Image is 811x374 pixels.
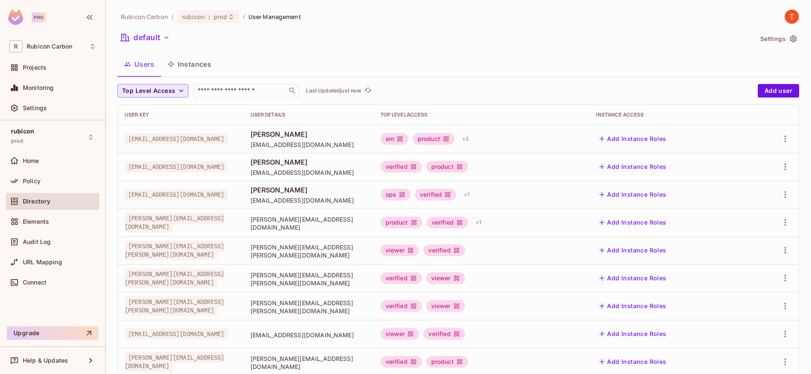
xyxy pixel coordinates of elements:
[426,356,468,368] div: product
[596,188,669,201] button: Add Instance Roles
[415,189,456,201] div: verified
[122,86,175,96] span: Top Level Access
[27,43,72,50] span: Workspace: Rubicon Carbon
[381,133,408,145] div: em
[381,300,422,312] div: verified
[596,355,669,369] button: Add Instance Roles
[381,244,419,256] div: viewer
[381,328,419,340] div: viewer
[182,13,205,21] span: rubicon
[381,161,422,173] div: verified
[23,259,62,266] span: URL Mapping
[459,132,472,146] div: + 2
[214,13,228,21] span: prod
[7,326,98,340] button: Upgrade
[250,215,367,231] span: [PERSON_NAME][EMAIL_ADDRESS][DOMAIN_NAME]
[250,168,367,176] span: [EMAIL_ADDRESS][DOMAIN_NAME]
[32,12,46,22] div: Pro
[125,296,224,316] span: [PERSON_NAME][EMAIL_ADDRESS][PERSON_NAME][DOMAIN_NAME]
[596,111,742,118] div: Instance Access
[23,157,39,164] span: Home
[125,268,224,288] span: [PERSON_NAME][EMAIL_ADDRESS][PERSON_NAME][DOMAIN_NAME]
[250,299,367,315] span: [PERSON_NAME][EMAIL_ADDRESS][PERSON_NAME][DOMAIN_NAME]
[365,87,372,95] span: refresh
[381,111,583,118] div: Top Level Access
[250,185,367,195] span: [PERSON_NAME]
[23,238,51,245] span: Audit Log
[423,244,465,256] div: verified
[596,299,669,313] button: Add Instance Roles
[250,141,367,149] span: [EMAIL_ADDRESS][DOMAIN_NAME]
[23,178,41,184] span: Policy
[596,244,669,257] button: Add Instance Roles
[381,356,422,368] div: verified
[23,84,54,91] span: Monitoring
[9,40,22,52] span: R
[250,111,367,118] div: User Details
[125,241,224,260] span: [PERSON_NAME][EMAIL_ADDRESS][PERSON_NAME][DOMAIN_NAME]
[11,138,24,144] span: prod
[250,243,367,259] span: [PERSON_NAME][EMAIL_ADDRESS][PERSON_NAME][DOMAIN_NAME]
[23,198,50,205] span: Directory
[596,271,669,285] button: Add Instance Roles
[250,157,367,167] span: [PERSON_NAME]
[250,271,367,287] span: [PERSON_NAME][EMAIL_ADDRESS][PERSON_NAME][DOMAIN_NAME]
[125,213,224,232] span: [PERSON_NAME][EMAIL_ADDRESS][DOMAIN_NAME]
[596,327,669,341] button: Add Instance Roles
[426,300,465,312] div: viewer
[125,328,228,339] span: [EMAIL_ADDRESS][DOMAIN_NAME]
[125,352,224,371] span: [PERSON_NAME][EMAIL_ADDRESS][DOMAIN_NAME]
[596,160,669,173] button: Add Instance Roles
[757,32,799,46] button: Settings
[426,161,468,173] div: product
[250,331,367,339] span: [EMAIL_ADDRESS][DOMAIN_NAME]
[121,13,168,21] span: the active workspace
[125,133,228,144] span: [EMAIL_ADDRESS][DOMAIN_NAME]
[250,130,367,139] span: [PERSON_NAME]
[117,31,173,44] button: default
[243,13,245,21] li: /
[381,272,422,284] div: verified
[423,328,465,340] div: verified
[161,54,218,75] button: Instances
[117,54,161,75] button: Users
[381,189,411,201] div: ops
[596,216,669,229] button: Add Instance Roles
[785,10,799,24] img: Taylor Pope
[758,84,799,98] button: Add user
[23,279,46,286] span: Connect
[460,188,473,201] div: + 1
[125,111,237,118] div: User Key
[23,357,68,364] span: Help & Updates
[23,218,49,225] span: Elements
[171,13,174,21] li: /
[125,161,228,172] span: [EMAIL_ADDRESS][DOMAIN_NAME]
[8,9,23,25] img: SReyMgAAAABJRU5ErkJggg==
[361,86,373,96] span: Click to refresh data
[413,133,454,145] div: product
[250,355,367,371] span: [PERSON_NAME][EMAIL_ADDRESS][DOMAIN_NAME]
[250,196,367,204] span: [EMAIL_ADDRESS][DOMAIN_NAME]
[427,217,468,228] div: verified
[23,105,47,111] span: Settings
[472,216,484,229] div: + 1
[23,64,46,71] span: Projects
[11,128,34,135] span: rubicon
[306,87,361,94] p: Last Updated just now
[426,272,465,284] div: viewer
[596,132,669,146] button: Add Instance Roles
[208,14,211,20] span: :
[125,189,228,200] span: [EMAIL_ADDRESS][DOMAIN_NAME]
[117,84,188,98] button: Top Level Access
[381,217,422,228] div: product
[363,86,373,96] button: refresh
[248,13,301,21] span: User Management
